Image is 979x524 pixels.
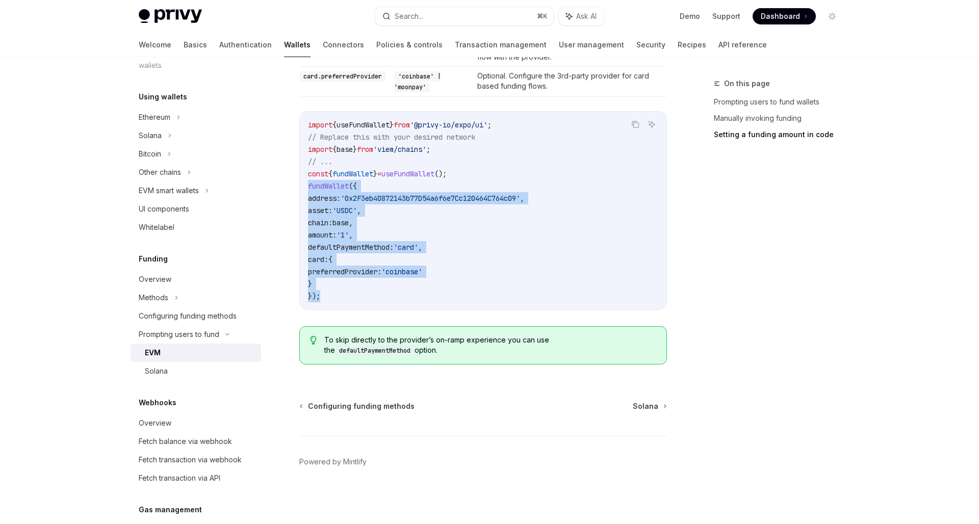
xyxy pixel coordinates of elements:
[520,194,524,203] span: ,
[131,414,261,432] a: Overview
[308,181,349,191] span: fundWallet
[139,9,202,23] img: light logo
[381,267,422,276] span: 'coinbase'
[357,145,373,154] span: from
[310,336,317,345] svg: Tip
[139,435,232,448] div: Fetch balance via webhook
[324,335,656,356] span: To skip directly to the provider’s on-ramp experience you can use the option.
[131,270,261,289] a: Overview
[308,230,337,240] span: amount:
[349,230,353,240] span: ,
[139,203,189,215] div: UI components
[633,401,658,411] span: Solana
[629,118,642,131] button: Copy the contents from the code block
[308,133,475,142] span: // Replace this with your desired network
[300,401,415,411] a: Configuring funding methods
[139,454,242,466] div: Fetch transaction via webhook
[426,145,430,154] span: ;
[139,166,181,178] div: Other chains
[410,120,487,129] span: '@privy-io/expo/ui'
[139,397,176,409] h5: Webhooks
[131,200,261,218] a: UI components
[724,77,770,90] span: On this page
[139,417,171,429] div: Overview
[284,33,311,57] a: Wallets
[349,181,357,191] span: ({
[395,10,423,22] div: Search...
[645,118,658,131] button: Ask AI
[308,145,332,154] span: import
[824,8,840,24] button: Toggle dark mode
[131,451,261,469] a: Fetch transaction via webhook
[712,11,740,21] a: Support
[377,169,381,178] span: =
[323,33,364,57] a: Connectors
[559,7,604,25] button: Ask AI
[678,33,706,57] a: Recipes
[375,7,554,25] button: Search...⌘K
[332,120,337,129] span: {
[337,230,349,240] span: '1'
[328,255,332,264] span: {
[537,12,548,20] span: ⌘ K
[131,469,261,487] a: Fetch transaction via API
[308,218,332,227] span: chain:
[139,221,174,233] div: Whitelabel
[145,347,161,359] div: EVM
[308,292,320,301] span: });
[131,432,261,451] a: Fetch balance via webhook
[184,33,207,57] a: Basics
[139,328,219,340] div: Prompting users to fund
[308,194,341,203] span: address:
[714,110,848,126] a: Manually invoking funding
[761,11,800,21] span: Dashboard
[308,279,312,289] span: }
[487,120,492,129] span: ;
[394,243,418,252] span: 'card'
[131,344,261,362] a: EVM
[434,169,447,178] span: ();
[376,33,443,57] a: Policies & controls
[636,33,665,57] a: Security
[139,310,237,322] div: Configuring funding methods
[418,243,422,252] span: ,
[349,218,353,227] span: ,
[633,401,666,411] a: Solana
[145,365,168,377] div: Solana
[328,169,332,178] span: {
[131,218,261,237] a: Whitelabel
[139,33,171,57] a: Welcome
[139,129,162,142] div: Solana
[219,33,272,57] a: Authentication
[139,273,171,285] div: Overview
[714,94,848,110] a: Prompting users to fund wallets
[559,33,624,57] a: User management
[455,33,547,57] a: Transaction management
[332,206,357,215] span: 'USDC'
[139,148,161,160] div: Bitcoin
[308,169,328,178] span: const
[299,457,367,467] a: Powered by Mintlify
[337,120,390,129] span: useFundWallet
[337,145,353,154] span: base
[680,11,700,21] a: Demo
[381,169,434,178] span: useFundWallet
[390,120,394,129] span: }
[332,218,349,227] span: base
[373,169,377,178] span: }
[308,255,328,264] span: card:
[373,145,426,154] span: 'viem/chains'
[308,267,381,276] span: preferredProvider:
[341,194,520,203] span: '0x2F3eb40872143b77D54a6f6e7Cc120464C764c09'
[139,185,199,197] div: EVM smart wallets
[139,504,202,516] h5: Gas management
[332,145,337,154] span: {
[394,71,441,92] code: 'coinbase' | 'moonpay'
[332,169,373,178] span: fundWallet
[357,206,361,215] span: ,
[139,253,168,265] h5: Funding
[308,243,394,252] span: defaultPaymentMethod:
[714,126,848,143] a: Setting a funding amount in code
[576,11,597,21] span: Ask AI
[139,91,187,103] h5: Using wallets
